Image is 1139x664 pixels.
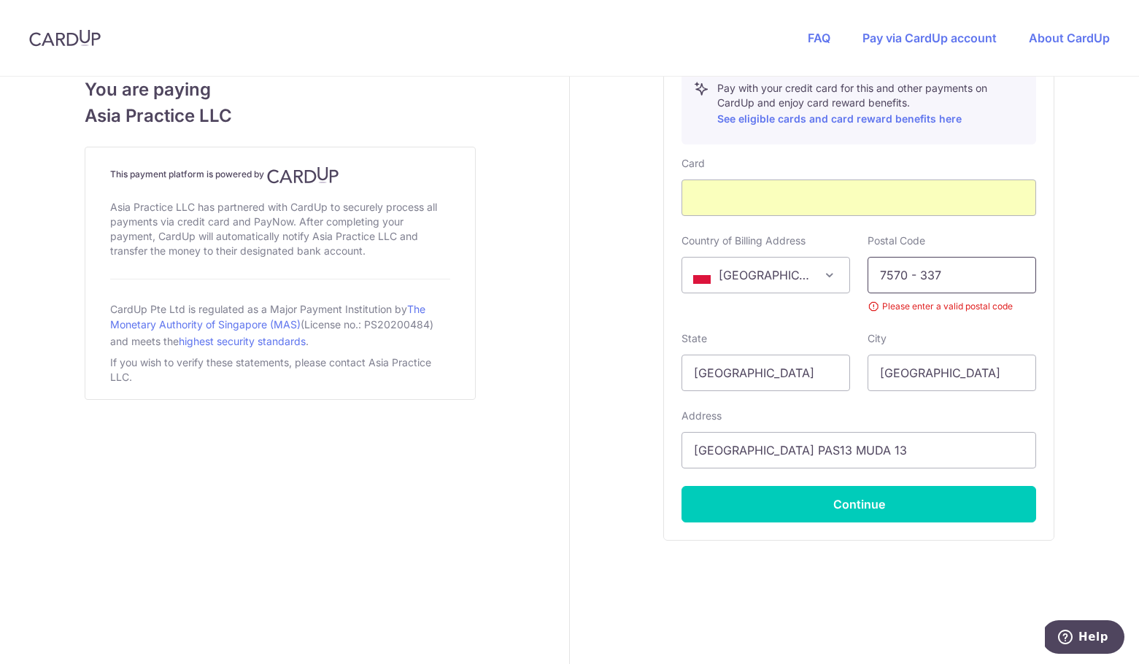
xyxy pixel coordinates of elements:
a: FAQ [808,31,830,45]
span: Poland [682,257,850,293]
span: Poland [682,258,849,293]
label: Postal Code [868,233,925,248]
img: CardUp [267,166,339,184]
h4: This payment platform is powered by [110,166,450,184]
span: Asia Practice LLC [85,103,476,129]
button: Continue [682,486,1036,522]
div: CardUp Pte Ltd is regulated as a Major Payment Institution by (License no.: PS20200484) and meets... [110,297,450,352]
small: Please enter a valid postal code [868,299,1036,314]
label: City [868,331,887,346]
label: Card [682,156,705,171]
a: About CardUp [1029,31,1110,45]
div: Asia Practice LLC has partnered with CardUp to securely process all payments via credit card and ... [110,197,450,261]
p: Pay with your credit card for this and other payments on CardUp and enjoy card reward benefits. [717,81,1024,128]
div: If you wish to verify these statements, please contact Asia Practice LLC. [110,352,450,387]
label: State [682,331,707,346]
span: You are paying [85,77,476,103]
iframe: Opens a widget where you can find more information [1045,620,1124,657]
a: Pay via CardUp account [862,31,997,45]
a: highest security standards [179,335,306,347]
img: CardUp [29,29,101,47]
label: Country of Billing Address [682,233,806,248]
iframe: Secure card payment input frame [694,189,1024,206]
a: See eligible cards and card reward benefits here [717,112,962,125]
label: Address [682,409,722,423]
input: Example 123456 [868,257,1036,293]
